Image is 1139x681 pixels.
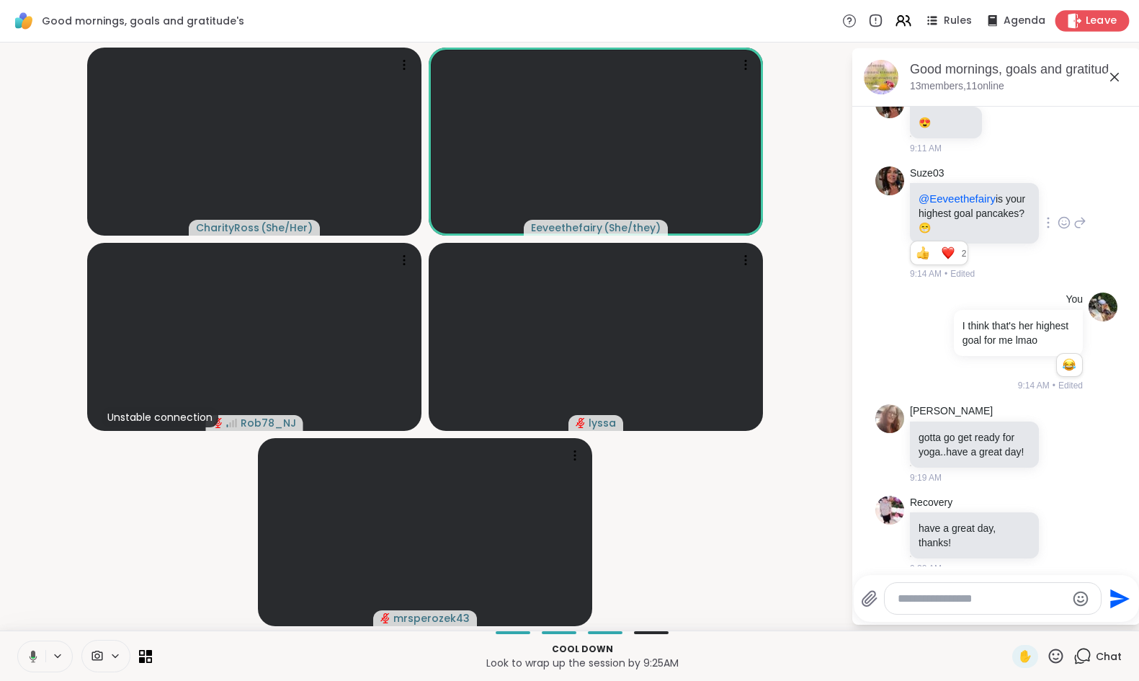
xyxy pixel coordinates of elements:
span: 9:20 AM [910,562,942,575]
span: ( She/they ) [604,221,661,235]
button: Reactions: love [940,247,955,259]
span: lyssa [589,416,616,430]
span: Edited [950,267,975,280]
span: Eeveethefairy [531,221,602,235]
p: I think that's her highest goal for me lmao [962,319,1074,347]
p: Cool down [161,643,1004,656]
span: 9:14 AM [1018,379,1050,392]
p: gotta go get ready for yoga..have a great day! [919,430,1030,459]
span: CharityRoss [196,221,259,235]
span: 2 [962,247,968,260]
span: ( She/Her ) [261,221,313,235]
img: https://sharewell-space-live.sfo3.digitaloceanspaces.com/user-generated/d68e32f1-75d2-4dac-94c6-4... [875,166,904,195]
div: Good mornings, goals and gratitude's, [DATE] [910,61,1129,79]
img: https://sharewell-space-live.sfo3.digitaloceanspaces.com/user-generated/d1e65333-2a9f-4ee3-acf4-3... [1089,293,1117,321]
span: audio-muted [380,613,390,623]
span: mrsperozek43 [393,611,470,626]
p: 13 members, 11 online [910,79,1004,94]
div: Reaction list [1057,354,1082,377]
img: https://sharewell-space-live.sfo3.digitaloceanspaces.com/user-generated/c703a1d2-29a7-4d77-aef4-3... [875,496,904,525]
button: Send [1102,582,1134,615]
span: 9:14 AM [910,267,942,280]
img: ShareWell Logomark [12,9,36,33]
span: Good mornings, goals and gratitude's [42,14,244,28]
span: @Eeveethefairy [919,192,996,205]
span: Agenda [1004,14,1045,28]
p: Look to wrap up the session by 9:25AM [161,656,1004,670]
button: Reactions: haha [1061,360,1076,371]
textarea: Type your message [898,592,1066,606]
div: Reaction list [911,241,962,264]
p: have a great day, thanks! [919,521,1030,550]
img: Good mornings, goals and gratitude's, Oct 14 [864,60,898,94]
span: audio-muted [576,418,586,428]
span: audio-muted [213,418,223,428]
span: Chat [1096,649,1122,664]
button: Reactions: like [915,247,930,259]
span: 😁 [919,222,931,233]
a: Recovery [910,496,952,510]
span: Edited [1058,379,1083,392]
span: • [1053,379,1055,392]
a: [PERSON_NAME] [910,404,993,419]
span: Rob78_NJ [241,416,296,430]
span: Rules [944,14,972,28]
img: https://sharewell-space-live.sfo3.digitaloceanspaces.com/user-generated/12025a04-e023-4d79-ba6e-0... [875,404,904,433]
span: 9:11 AM [910,142,942,155]
p: is your highest goal pancakes? [919,192,1030,235]
div: Unstable connection [102,407,218,427]
span: 9:19 AM [910,471,942,484]
span: Leave [1086,14,1117,29]
h4: You [1066,293,1083,307]
span: ✋ [1018,648,1032,665]
button: Emoji picker [1072,590,1089,607]
span: 😍 [919,117,931,128]
span: • [944,267,947,280]
a: Suze03 [910,166,944,181]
